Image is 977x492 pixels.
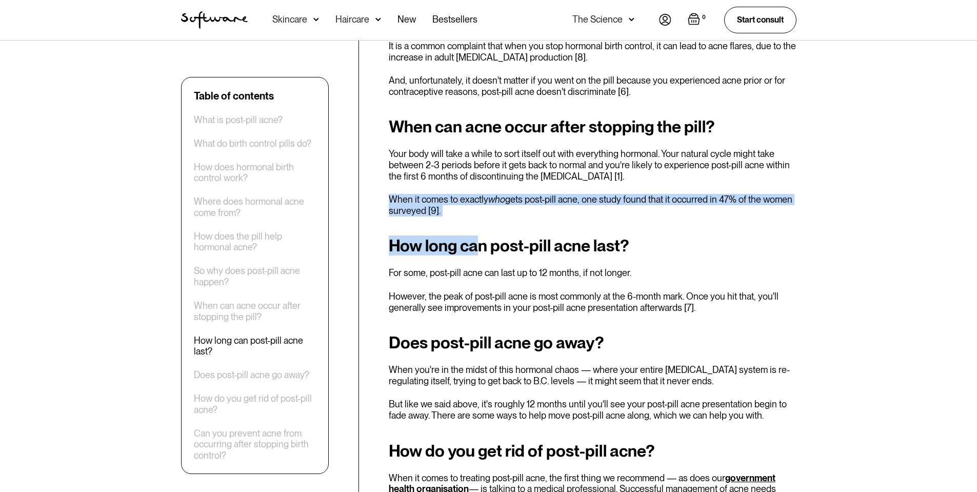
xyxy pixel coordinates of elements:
[389,41,796,63] p: It is a common complaint that when you stop hormonal birth control, it can lead to acne flares, d...
[389,267,796,279] p: For some, post-pill acne can last up to 12 months, if not longer.
[389,237,796,255] h2: How long can post-pill acne last?
[313,14,319,25] img: arrow down
[488,194,505,205] em: who
[700,13,708,22] div: 0
[688,13,708,27] a: Open empty cart
[389,148,796,182] p: Your body will take a while to sort itself out with everything hormonal. Your natural cycle might...
[389,442,796,460] h2: How do you get rid of post-pill acne?
[629,14,634,25] img: arrow down
[194,138,311,149] a: What do birth control pills do?
[194,300,316,322] a: When can acne occur after stopping the pill?
[194,231,316,253] a: How does the pill help hormonal acne?
[389,399,796,421] p: But like we said above, it's roughly 12 months until you'll see your post-pill acne presentation ...
[389,194,796,216] p: When it comes to exactly gets post-pill acne, one study found that it occurred in 47% of the wome...
[572,14,623,25] div: The Science
[181,11,248,29] img: Software Logo
[194,114,283,126] a: What is post-pill acne?
[194,196,316,219] a: Where does hormonal acne come from?
[389,117,796,136] h2: When can acne occur after stopping the pill?
[194,335,316,357] a: How long can post-pill acne last?
[389,75,796,97] p: And, unfortunately, it doesn't matter if you went on the pill because you experienced acne prior ...
[375,14,381,25] img: arrow down
[194,393,316,416] a: How do you get rid of post-pill acne?
[181,11,248,29] a: home
[194,162,316,184] a: How does hormonal birth control work?
[194,370,309,381] a: Does post-pill acne go away?
[389,333,796,352] h2: Does post-pill acne go away?
[194,90,274,102] div: Table of contents
[724,7,796,33] a: Start consult
[272,14,307,25] div: Skincare
[194,428,316,461] a: Can you prevent acne from occurring after stopping birth control?
[194,266,316,288] a: So why does post-pill acne happen?
[389,364,796,386] p: When you're in the midst of this hormonal chaos — where your entire [MEDICAL_DATA] system is re-r...
[389,291,796,313] p: However, the peak of post-pill acne is most commonly at the 6-month mark. Once you hit that, you'...
[335,14,369,25] div: Haircare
